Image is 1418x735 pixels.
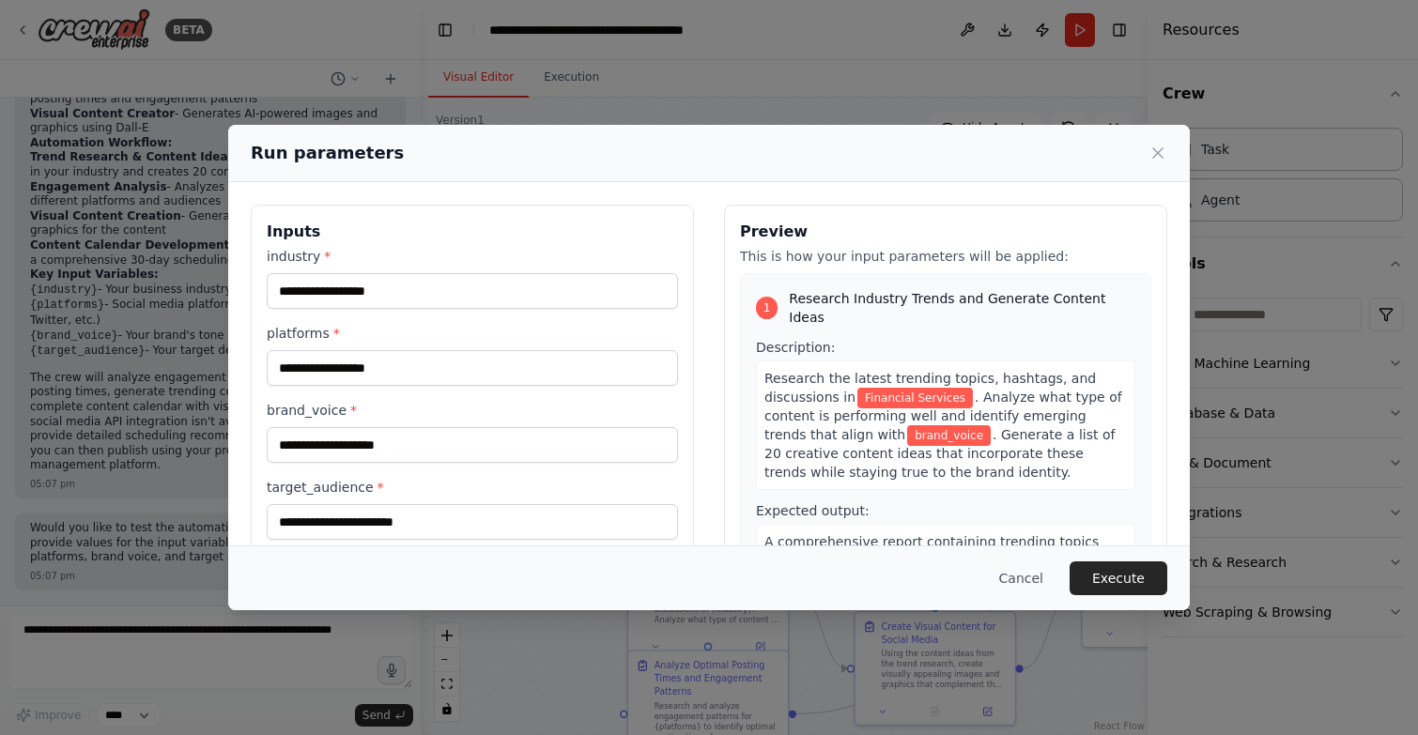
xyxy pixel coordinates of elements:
[1070,561,1167,595] button: Execute
[267,247,678,266] label: industry
[857,388,973,408] span: Variable: industry
[756,340,835,355] span: Description:
[267,478,678,497] label: target_audience
[764,427,1115,480] span: . Generate a list of 20 creative content ideas that incorporate these trends while staying true t...
[764,371,1096,405] span: Research the latest trending topics, hashtags, and discussions in
[907,425,991,446] span: Variable: brand_voice
[756,297,778,319] div: 1
[764,390,1122,442] span: . Analyze what type of content is performing well and identify emerging trends that align with
[789,289,1135,327] span: Research Industry Trends and Generate Content Ideas
[740,247,1151,266] p: This is how your input parameters will be applied:
[740,221,1151,243] h3: Preview
[267,221,678,243] h3: Inputs
[267,324,678,343] label: platforms
[764,534,1099,568] span: A comprehensive report containing trending topics in
[756,503,870,518] span: Expected output:
[984,561,1058,595] button: Cancel
[267,401,678,420] label: brand_voice
[251,140,404,166] h2: Run parameters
